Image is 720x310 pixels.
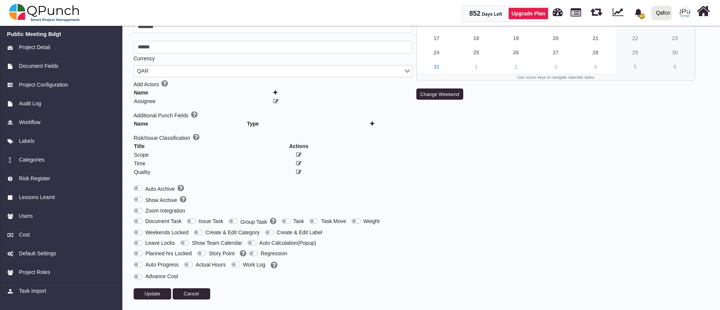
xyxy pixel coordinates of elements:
label: Group Task [240,217,276,226]
span: 852 [469,10,481,17]
a: Public Meeting Bdgt [7,31,116,37]
i: Auto Archive [178,184,184,192]
div: Use cursor keys to navigate calendar dates [417,74,695,80]
label: Regression [261,250,287,258]
label: Planned hrs Locked [145,250,192,258]
span: Workflow [19,118,40,126]
label: Currency [134,55,155,63]
a: avatar [675,0,695,24]
label: Task [293,217,304,225]
label: Create & Edit Category [206,229,260,237]
label: Show Archive [145,196,186,204]
span: Categories [19,156,44,164]
span: Document Fields [19,62,58,70]
label: Weekends Locked [145,229,188,237]
span: Project Detail [19,43,50,51]
label: Issue Task [199,217,223,225]
td: Scope [134,151,269,159]
span: Days Left [482,12,502,17]
th: Name [134,88,273,97]
th: Actions [269,142,329,151]
button: Update [134,288,171,300]
i: Home [697,4,710,18]
a: Upgrade Plan [508,7,548,19]
label: Weight [363,217,380,225]
div: Qafco [656,6,670,19]
span: Dashboard [553,4,563,16]
span: Project Roles [19,268,50,276]
label: Zoom Integration [145,207,185,215]
i: Add Fields [191,111,197,118]
th: Type [247,120,309,128]
label: Work Log [243,261,265,269]
div: Risk/Issue Classification [134,133,413,177]
span: QAR [136,67,150,75]
input: Search for option [151,67,403,75]
label: Auto Calculation(Popup) [259,239,316,247]
th: Title [134,142,269,151]
a: bell fill47 [630,0,648,24]
div: Dynamic Report [609,0,630,25]
span: Cost [19,231,30,239]
span: Projects [571,5,581,16]
span: Iteration [590,4,602,16]
div: Add Actors [134,77,413,106]
label: Task Move [321,217,346,225]
span: Users [19,212,33,220]
a: Qafco [648,0,675,25]
span: 47 [639,13,645,19]
span: Lessons Learnt [19,193,55,201]
img: qpunch-sp.fa6292f.png [9,1,80,24]
div: Additional Punch Fields [134,111,413,128]
span: Risk Register [19,175,50,183]
span: Task Import [19,287,46,295]
div: Search for option [134,65,413,77]
label: Create & Edit Label [277,229,322,237]
label: Auto Archive [145,184,184,193]
label: Document Task [145,217,181,225]
label: Story Point [209,250,234,258]
td: Assignee [134,97,273,106]
a: Help [190,135,199,141]
span: Cancel [184,291,199,297]
span: QPunch Support [679,7,691,18]
th: Name [134,120,247,128]
span: Labels [19,137,34,145]
button: Change Weekend [416,88,463,100]
label: Show Team Calendar [192,239,242,247]
td: Time [134,159,269,168]
i: Add Actors [161,80,168,87]
svg: bell fill [634,9,642,16]
a: Help [271,261,277,269]
i: Show archive [180,196,186,203]
span: Default Settings [19,250,56,258]
label: Actual Hours [196,261,226,269]
span: Update [145,291,160,297]
img: avatar [679,7,691,18]
a: Help [240,247,249,258]
label: Auto Progress [145,261,179,269]
button: Cancel [173,288,210,300]
i: Group Task [270,217,276,225]
label: Leave Locks [145,239,175,247]
span: Audit Log [19,100,41,108]
span: Project Configuration [19,81,68,89]
div: Notification [632,6,645,19]
td: Quality [134,168,269,177]
label: Advance Cost [145,273,178,280]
